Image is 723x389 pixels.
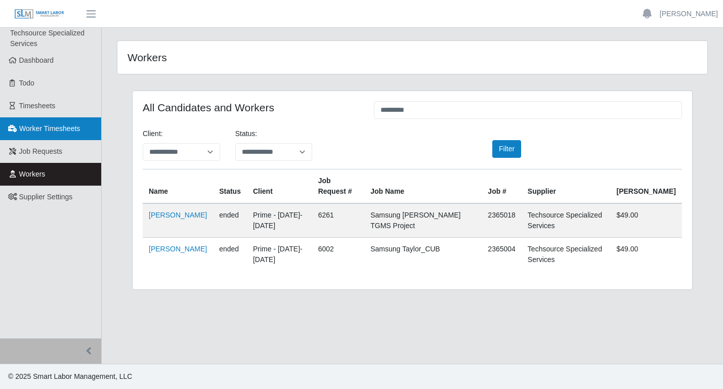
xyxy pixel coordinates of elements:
[149,245,207,253] a: [PERSON_NAME]
[522,169,611,204] th: Supplier
[143,128,163,139] label: Client:
[364,203,482,238] td: Samsung [PERSON_NAME] TGMS Project
[247,238,312,272] td: Prime - [DATE]-[DATE]
[127,51,356,64] h4: Workers
[19,102,56,110] span: Timesheets
[312,203,365,238] td: 6261
[247,169,312,204] th: Client
[522,203,611,238] td: Techsource Specialized Services
[19,124,80,133] span: Worker Timesheets
[8,372,132,380] span: © 2025 Smart Labor Management, LLC
[611,203,683,238] td: $49.00
[660,9,718,19] a: [PERSON_NAME]
[611,169,683,204] th: [PERSON_NAME]
[312,238,365,272] td: 6002
[19,56,54,64] span: Dashboard
[482,203,522,238] td: 2365018
[364,169,482,204] th: Job Name
[213,238,247,272] td: ended
[247,203,312,238] td: Prime - [DATE]-[DATE]
[143,169,213,204] th: Name
[364,238,482,272] td: Samsung Taylor_CUB
[482,238,522,272] td: 2365004
[611,238,683,272] td: $49.00
[235,128,258,139] label: Status:
[312,169,365,204] th: Job Request #
[19,193,73,201] span: Supplier Settings
[522,238,611,272] td: Techsource Specialized Services
[10,29,84,48] span: Techsource Specialized Services
[19,79,34,87] span: Todo
[19,147,63,155] span: Job Requests
[14,9,65,20] img: SLM Logo
[492,140,521,158] button: Filter
[482,169,522,204] th: Job #
[213,203,247,238] td: ended
[149,211,207,219] a: [PERSON_NAME]
[19,170,46,178] span: Workers
[143,101,359,114] h4: All Candidates and Workers
[213,169,247,204] th: Status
